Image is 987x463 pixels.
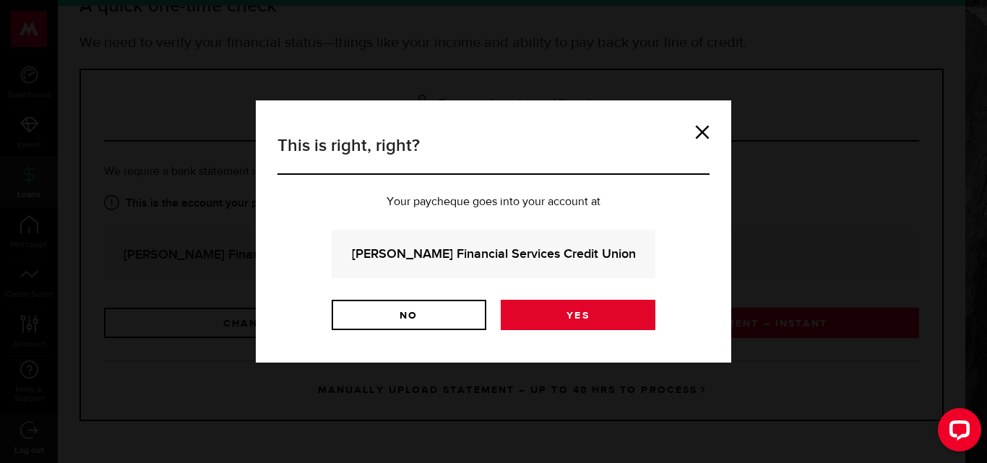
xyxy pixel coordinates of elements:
[351,244,636,264] strong: [PERSON_NAME] Financial Services Credit Union
[501,300,655,330] a: Yes
[277,196,710,208] p: Your paycheque goes into your account at
[332,300,486,330] a: No
[926,402,987,463] iframe: LiveChat chat widget
[277,133,710,175] h3: This is right, right?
